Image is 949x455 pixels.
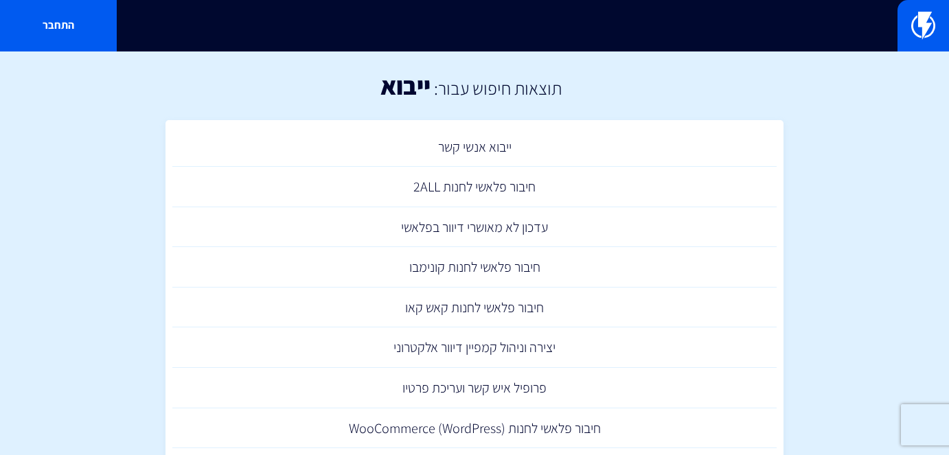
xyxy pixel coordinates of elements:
a: חיבור פלאשי לחנות (WooCommerce (WordPress [172,408,777,449]
a: פרופיל איש קשר ועריכת פרטיו [172,368,777,408]
a: עדכון לא מאושרי דיוור בפלאשי [172,207,777,248]
h1: ייבוא [380,72,431,100]
h2: תוצאות חיפוש עבור: [431,78,562,98]
a: חיבור פלאשי לחנות קונימבו [172,247,777,288]
a: חיבור פלאשי לחנות 2ALL [172,167,777,207]
a: ייבוא אנשי קשר [172,127,777,167]
a: יצירה וניהול קמפיין דיוור אלקטרוני [172,327,777,368]
a: חיבור פלאשי לחנות קאש קאו [172,288,777,328]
